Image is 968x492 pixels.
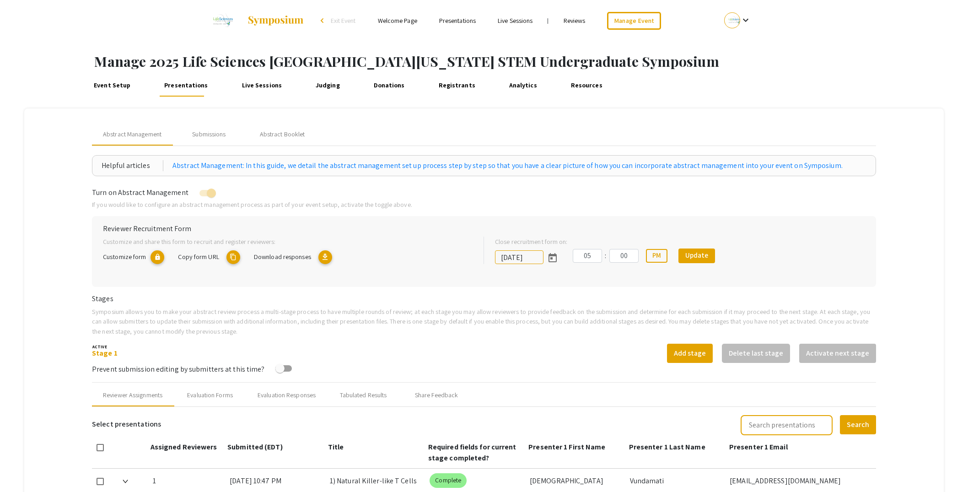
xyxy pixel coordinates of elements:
span: Assigned Reviewers [151,442,217,452]
div: Helpful articles [102,160,163,171]
a: 2025 Life Sciences South Florida STEM Undergraduate Symposium [207,9,304,32]
span: Presenter 1 Last Name [629,442,705,452]
span: Turn on Abstract Management [92,188,188,197]
div: Share Feedback [415,390,458,400]
button: Delete last stage [722,344,790,363]
a: Event Setup [91,75,133,97]
p: Symposium allows you to make your abstract review process a multi-stage process to have multiple ... [92,307,876,336]
a: Reviews [564,16,586,25]
div: arrow_back_ios [321,18,326,23]
div: Submissions [192,130,226,139]
span: Presenter 1 Email [729,442,788,452]
a: Resources [568,75,604,97]
mat-icon: Expand account dropdown [740,15,751,26]
h1: Manage 2025 Life Sciences [GEOGRAPHIC_DATA][US_STATE] STEM Undergraduate Symposium [94,53,968,70]
span: Abstract Management [103,130,161,139]
h6: Reviewer Recruitment Form [103,224,865,233]
img: Expand arrow [123,480,128,483]
img: Symposium by ForagerOne [247,15,304,26]
a: Analytics [506,75,539,97]
input: Minutes [609,249,639,263]
h6: Stages [92,294,876,303]
a: Abstract Management: In this guide, we detail the abstract management set up process step by step... [172,160,843,171]
div: Evaluation Forms [187,390,233,400]
span: Required fields for current stage completed? [428,442,516,463]
p: Customize and share this form to recruit and register reviewers: [103,237,469,247]
input: Search presentations [741,415,833,435]
div: Evaluation Responses [258,390,316,400]
span: Prevent submission editing by submitters at this time? [92,364,264,374]
a: Welcome Page [378,16,417,25]
input: Hours [573,249,602,263]
h6: Select presentations [92,414,161,434]
li: | [543,16,552,25]
iframe: Chat [7,451,39,485]
div: Reviewer Assignments [103,390,162,400]
img: 2025 Life Sciences South Florida STEM Undergraduate Symposium [207,9,238,32]
span: Submitted (EDT) [227,442,283,452]
a: Donations [371,75,407,97]
button: Activate next stage [799,344,876,363]
button: Expand account dropdown [715,10,761,31]
div: Tabulated Results [340,390,387,400]
span: Exit Event [331,16,356,25]
a: Presentations [439,16,476,25]
button: PM [646,249,667,263]
div: Abstract Booklet [260,130,305,139]
button: Update [678,249,715,263]
mat-chip: Complete [430,473,467,488]
a: Manage Event [607,12,661,30]
a: Stage 1 [92,348,118,358]
a: Live Sessions [498,16,532,25]
a: Judging [313,75,342,97]
label: Close recruitment form on: [495,237,568,247]
span: Title [328,442,344,452]
span: Customize form [103,252,146,261]
div: : [602,250,609,261]
span: Download responses [254,252,311,261]
mat-icon: lock [151,250,164,264]
button: Add stage [667,344,713,363]
span: Copy form URL [178,252,219,261]
button: Search [840,415,876,434]
a: Presentations [162,75,210,97]
button: Open calendar [543,249,562,267]
span: Presenter 1 First Name [528,442,605,452]
a: Live Sessions [239,75,284,97]
mat-icon: copy URL [226,250,240,264]
p: If you would like to configure an abstract management process as part of your event setup, activa... [92,200,876,210]
a: Registrants [436,75,478,97]
mat-icon: Export responses [318,250,332,264]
